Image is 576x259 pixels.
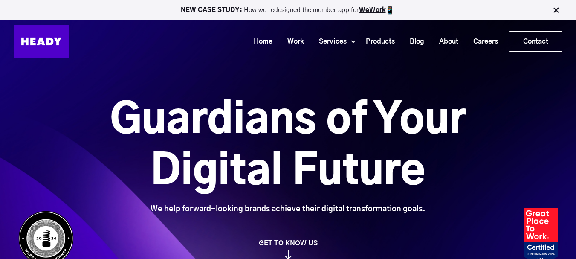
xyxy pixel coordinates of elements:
strong: NEW CASE STUDY: [181,7,244,13]
a: Products [355,34,399,49]
a: Contact [509,32,562,51]
h1: Guardians of Your Digital Future [62,95,514,198]
a: Home [243,34,277,49]
img: Heady_Logo_Web-01 (1) [14,25,69,58]
div: We help forward-looking brands achieve their digital transformation goals. [62,204,514,214]
p: How we redesigned the member app for [4,6,572,15]
a: About [428,34,463,49]
img: app emoji [386,6,394,15]
a: Blog [399,34,428,49]
div: Navigation Menu [78,31,562,52]
a: Careers [463,34,502,49]
a: Services [308,34,351,49]
a: Work [277,34,308,49]
a: WeWork [359,7,386,13]
img: Close Bar [552,6,560,15]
